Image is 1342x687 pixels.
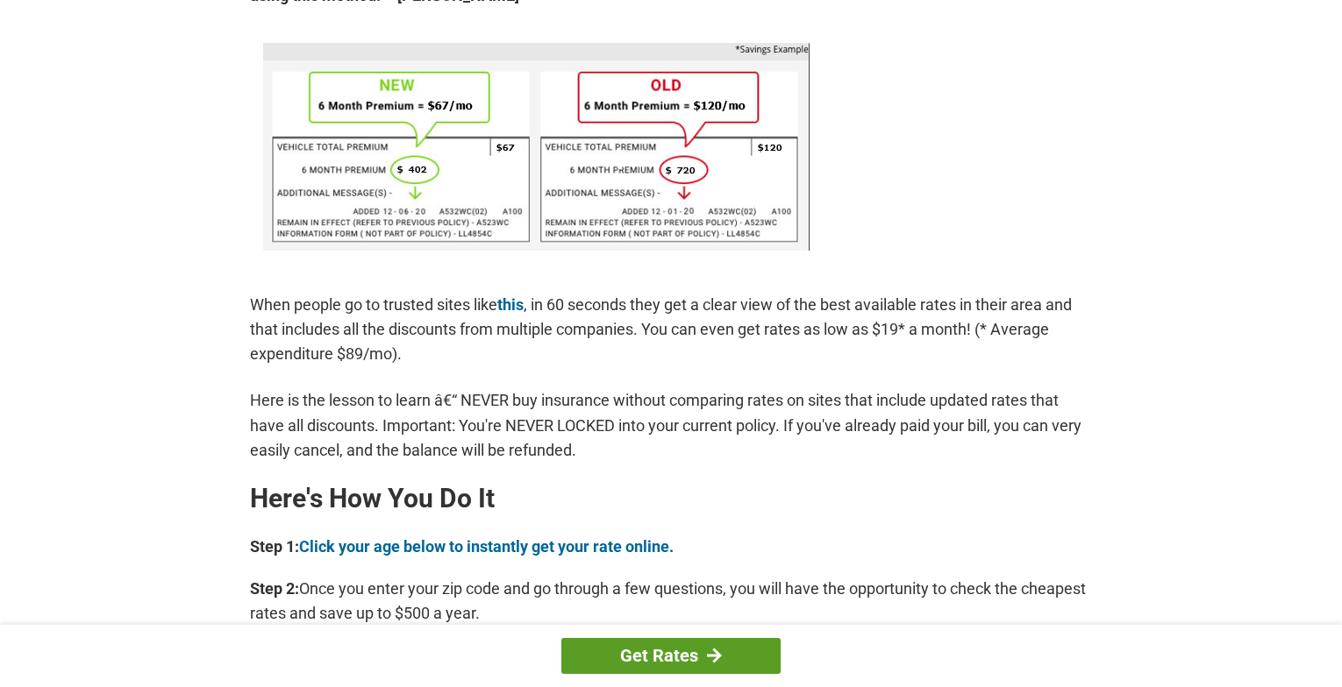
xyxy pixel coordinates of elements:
[250,579,299,598] b: Step 2:
[497,295,524,314] a: this
[250,293,1092,366] p: When people go to trusted sites like , in 60 seconds they get a clear view of the best available ...
[263,43,810,251] img: savings
[299,537,674,556] a: Click your age below to instantly get your rate online.
[561,638,781,674] a: Get Rates
[250,388,1092,462] p: Here is the lesson to learn â€“ NEVER buy insurance without comparing rates on sites that include...
[250,577,1092,626] p: Once you enter your zip code and go through a few questions, you will have the opportunity to che...
[250,485,1092,513] h2: Here's How You Do It
[250,537,299,556] b: Step 1:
